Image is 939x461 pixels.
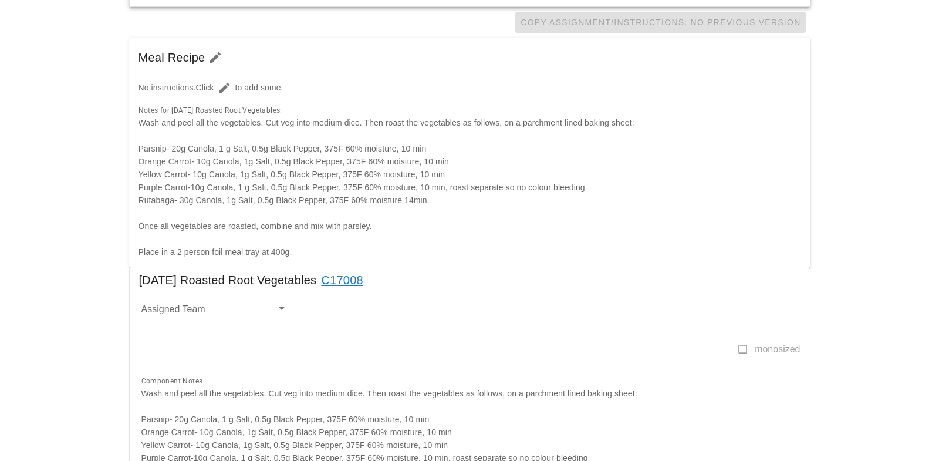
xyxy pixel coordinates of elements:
[139,183,585,192] span: Purple Carrot-10g Canola, 1 g Salt, 0.5g Black Pepper, 375F 60% moisture, 10 min, roast separate ...
[141,301,289,325] div: Assigned Team
[139,196,430,205] span: Rutabaga- 30g Canola, 1g Salt, 0.5g Black Pepper, 375F 60% moisture 14min.
[141,440,448,450] span: Yellow Carrot- 10g Canola, 1g Salt, 0.5g Black Pepper, 375F 60% moisture, 10 min
[139,221,372,231] span: Once all vegetables are roasted, combine and mix with parsley.
[196,83,283,92] span: Click to add some.
[139,247,292,257] span: Place in a 2 person foil meal tray at 400g.
[139,118,634,127] span: Wash and peel all the vegetables. Cut veg into medium dice. Then roast the vegetables as follows,...
[139,157,449,166] span: Orange Carrot- 10g Canola, 1g Salt, 0.5g Black Pepper, 375F 60% moisture, 10 min
[141,428,452,437] span: Orange Carrot- 10g Canola, 1g Salt, 0.5g Black Pepper, 375F 60% moisture, 10 min
[316,271,363,290] a: C17008
[141,415,430,424] span: Parsnip- 20g Canola, 1 g Salt, 0.5g Black Pepper, 375F 60% moisture, 10 min
[141,377,203,385] span: Component Notes
[130,268,810,299] div: [DATE] Roasted Root Vegetables
[131,70,808,106] div: No instructions.
[139,144,427,153] span: Parsnip- 20g Canola, 1 g Salt, 0.5g Black Pepper, 375F 60% moisture, 10 min
[141,389,637,398] span: Wash and peel all the vegetables. Cut veg into medium dice. Then roast the vegetables as follows,...
[139,106,282,115] span: Notes for [DATE] Roasted Root Vegetables:
[139,170,445,179] span: Yellow Carrot- 10g Canola, 1g Salt, 0.5g Black Pepper, 375F 60% moisture, 10 min
[129,38,810,78] div: Meal Recipe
